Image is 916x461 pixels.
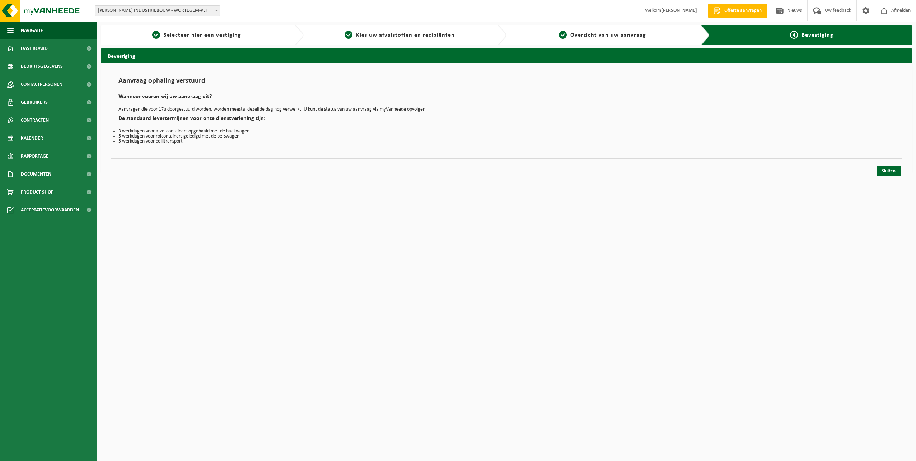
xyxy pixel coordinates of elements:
[118,107,894,112] p: Aanvragen die voor 17u doorgestuurd worden, worden meestal dezelfde dag nog verwerkt. U kunt de s...
[118,134,894,139] li: 5 werkdagen voor rolcontainers geledigd met de perswagen
[21,147,48,165] span: Rapportage
[570,32,646,38] span: Overzicht van uw aanvraag
[95,6,220,16] span: WILLY NAESSENS INDUSTRIEBOUW - WORTEGEM-PETEGEM
[152,31,160,39] span: 1
[118,139,894,144] li: 5 werkdagen voor collitransport
[21,201,79,219] span: Acceptatievoorwaarden
[801,32,833,38] span: Bevestiging
[21,165,51,183] span: Documenten
[118,77,894,88] h1: Aanvraag ophaling verstuurd
[21,183,53,201] span: Product Shop
[4,445,120,461] iframe: chat widget
[790,31,798,39] span: 4
[21,57,63,75] span: Bedrijfsgegevens
[21,39,48,57] span: Dashboard
[118,116,894,125] h2: De standaard levertermijnen voor onze dienstverlening zijn:
[104,31,289,39] a: 1Selecteer hier een vestiging
[118,129,894,134] li: 3 werkdagen voor afzetcontainers opgehaald met de haakwagen
[877,166,901,176] a: Sluiten
[345,31,352,39] span: 2
[723,7,763,14] span: Offerte aanvragen
[510,31,695,39] a: 3Overzicht van uw aanvraag
[164,32,241,38] span: Selecteer hier een vestiging
[661,8,697,13] strong: [PERSON_NAME]
[307,31,492,39] a: 2Kies uw afvalstoffen en recipiënten
[21,22,43,39] span: Navigatie
[21,75,62,93] span: Contactpersonen
[356,32,455,38] span: Kies uw afvalstoffen en recipiënten
[101,48,912,62] h2: Bevestiging
[118,94,894,103] h2: Wanneer voeren wij uw aanvraag uit?
[21,111,49,129] span: Contracten
[21,93,48,111] span: Gebruikers
[559,31,567,39] span: 3
[95,5,220,16] span: WILLY NAESSENS INDUSTRIEBOUW - WORTEGEM-PETEGEM
[21,129,43,147] span: Kalender
[708,4,767,18] a: Offerte aanvragen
